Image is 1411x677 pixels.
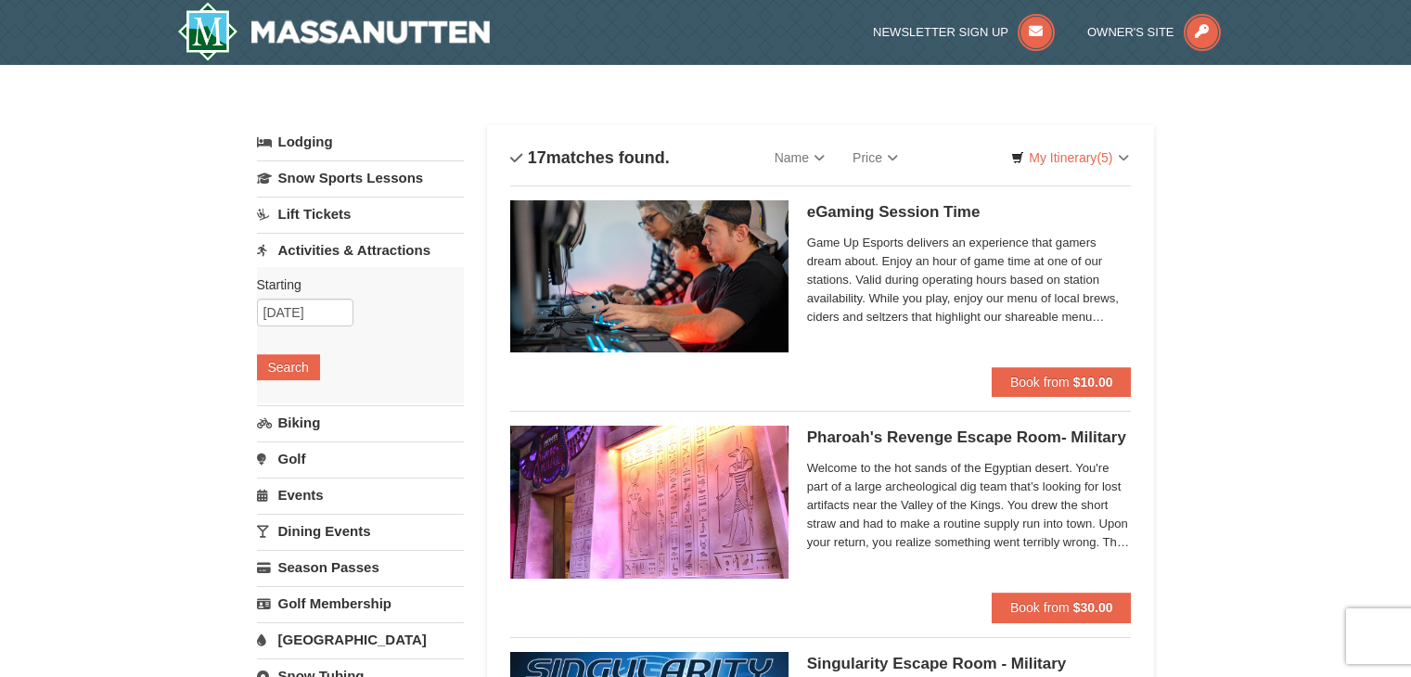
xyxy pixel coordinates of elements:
a: [GEOGRAPHIC_DATA] [257,622,464,657]
h5: eGaming Session Time [807,203,1132,222]
h5: Pharoah's Revenge Escape Room- Military [807,428,1132,447]
a: Events [257,478,464,512]
a: Golf Membership [257,586,464,620]
label: Starting [257,275,450,294]
a: Biking [257,405,464,440]
h5: Singularity Escape Room - Military [807,655,1132,673]
a: Owner's Site [1087,25,1221,39]
span: 17 [528,148,546,167]
a: My Itinerary(5) [999,144,1140,172]
a: Activities & Attractions [257,233,464,267]
a: Snow Sports Lessons [257,160,464,195]
span: Book from [1010,600,1070,615]
strong: $30.00 [1073,600,1113,615]
strong: $10.00 [1073,375,1113,390]
img: 19664770-34-0b975b5b.jpg [510,200,789,352]
span: Book from [1010,375,1070,390]
button: Book from $10.00 [992,367,1132,397]
span: (5) [1097,150,1112,165]
span: Game Up Esports delivers an experience that gamers dream about. Enjoy an hour of game time at one... [807,234,1132,326]
img: Massanutten Resort Logo [177,2,491,61]
span: Owner's Site [1087,25,1174,39]
a: Price [839,139,912,176]
a: Newsletter Sign Up [873,25,1055,39]
a: Season Passes [257,550,464,584]
h4: matches found. [510,148,670,167]
button: Search [257,354,320,380]
a: Lift Tickets [257,197,464,231]
span: Newsletter Sign Up [873,25,1008,39]
a: Name [761,139,839,176]
a: Lodging [257,125,464,159]
a: Golf [257,441,464,476]
img: 6619913-410-20a124c9.jpg [510,426,789,578]
button: Book from $30.00 [992,593,1132,622]
a: Massanutten Resort [177,2,491,61]
a: Dining Events [257,514,464,548]
span: Welcome to the hot sands of the Egyptian desert. You're part of a large archeological dig team th... [807,459,1132,552]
